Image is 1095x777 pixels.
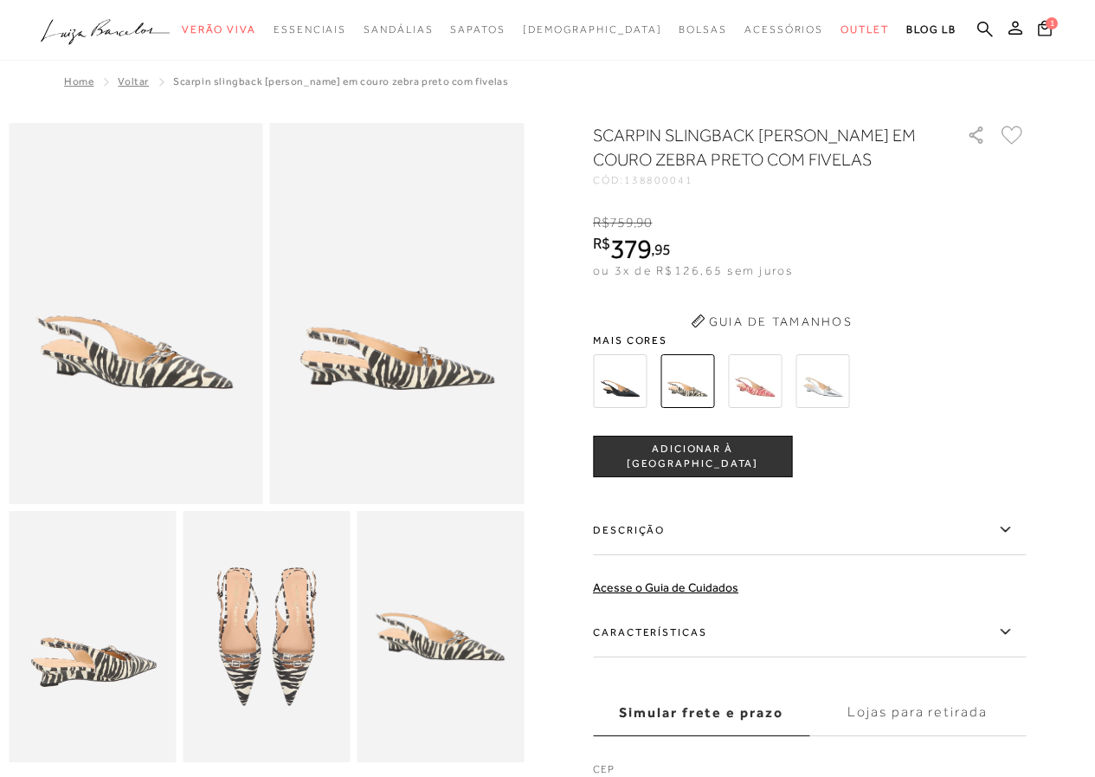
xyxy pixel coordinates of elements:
[651,242,671,257] i: ,
[624,174,693,186] span: 138800041
[182,14,256,46] a: categoryNavScreenReaderText
[593,436,792,477] button: ADICIONAR À [GEOGRAPHIC_DATA]
[636,215,652,230] span: 90
[593,607,1026,657] label: Características
[654,240,671,258] span: 95
[841,23,889,36] span: Outlet
[593,215,609,230] i: R$
[634,215,653,230] i: ,
[593,335,1026,346] span: Mais cores
[809,690,1026,736] label: Lojas para retirada
[679,23,727,36] span: Bolsas
[357,511,524,762] img: image
[450,14,505,46] a: categoryNavScreenReaderText
[795,354,849,408] img: SCARPIN SLINGBACK ANABELA EM METALIZADO PRATA COM FIVELAS
[744,23,823,36] span: Acessórios
[9,123,263,504] img: image
[593,236,610,251] i: R$
[183,511,350,762] img: image
[173,75,508,87] span: SCARPIN SLINGBACK [PERSON_NAME] EM COURO ZEBRA PRETO COM FIVELAS
[728,354,782,408] img: SCARPIN SLINGBACK ANABELA EM COURO ZEBRA VERMELHA COM FIVELAS
[660,354,714,408] img: SCARPIN SLINGBACK ANABELA EM COURO ZEBRA PRETO COM FIVELAS
[118,75,149,87] a: Voltar
[594,442,791,472] span: ADICIONAR À [GEOGRAPHIC_DATA]
[523,23,662,36] span: [DEMOGRAPHIC_DATA]
[593,263,793,277] span: ou 3x de R$126,65 sem juros
[182,23,256,36] span: Verão Viva
[450,23,505,36] span: Sapatos
[593,123,918,172] h1: SCARPIN SLINGBACK [PERSON_NAME] EM COURO ZEBRA PRETO COM FIVELAS
[274,23,346,36] span: Essenciais
[685,308,858,335] button: Guia de Tamanhos
[593,505,1026,555] label: Descrição
[841,14,889,46] a: categoryNavScreenReaderText
[1033,19,1057,42] button: 1
[593,354,647,408] img: SCARPIN SLINGBACK ANABELA EM COURO PRETO COM FIVELAS
[593,175,939,185] div: CÓD:
[64,75,93,87] a: Home
[270,123,525,504] img: image
[906,14,957,46] a: BLOG LB
[364,23,433,36] span: Sandálias
[906,23,957,36] span: BLOG LB
[9,511,176,762] img: image
[609,215,633,230] span: 759
[679,14,727,46] a: categoryNavScreenReaderText
[1046,17,1058,29] span: 1
[744,14,823,46] a: categoryNavScreenReaderText
[610,233,651,264] span: 379
[593,690,809,736] label: Simular frete e prazo
[364,14,433,46] a: categoryNavScreenReaderText
[274,14,346,46] a: categoryNavScreenReaderText
[593,580,738,594] a: Acesse o Guia de Cuidados
[523,14,662,46] a: noSubCategoriesText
